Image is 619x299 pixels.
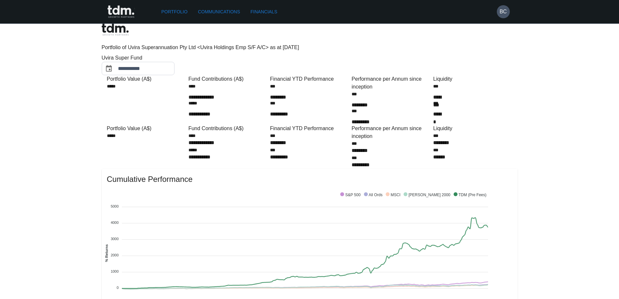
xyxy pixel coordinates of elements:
span: [PERSON_NAME] 2000 [404,193,450,197]
div: Portfolio Value (A$) [107,75,186,83]
tspan: 2000 [110,253,118,257]
div: Performance per Annum since inception [352,125,431,140]
div: Fund Contributions (A$) [188,125,267,132]
div: Portfolio Value (A$) [107,125,186,132]
span: All Ords [364,193,383,197]
span: Cumulative Performance [107,174,512,184]
div: Financial YTD Performance [270,75,349,83]
a: Financials [248,6,280,18]
div: Uvira Super Fund [102,54,199,62]
a: Portfolio [159,6,190,18]
tspan: 1000 [110,269,118,273]
div: Fund Contributions (A$) [188,75,267,83]
h6: BC [499,8,507,16]
tspan: 5000 [110,204,118,208]
text: % Returns [104,244,108,262]
tspan: 4000 [110,221,118,224]
div: Performance per Annum since inception [352,75,431,91]
tspan: 0 [117,286,119,290]
div: Financial YTD Performance [270,125,349,132]
span: TDM (Pre Fees) [454,193,486,197]
div: Liquidity [433,125,512,132]
p: Portfolio of Uvira Superannuation Pty Ltd <Uvira Holdings Emp S/F A/C> as at [DATE] [102,44,518,51]
a: Communications [195,6,243,18]
span: S&P 500 [340,193,360,197]
span: MSCI [386,193,400,197]
tspan: 3000 [110,237,118,241]
button: Choose date, selected date is Aug 31, 2025 [102,62,115,75]
button: BC [497,5,510,18]
div: Liquidity [433,75,512,83]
